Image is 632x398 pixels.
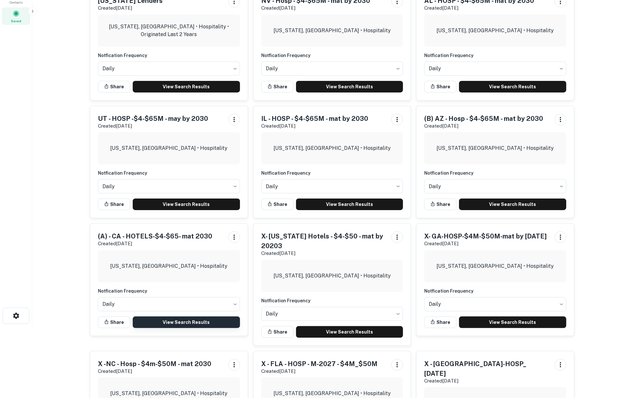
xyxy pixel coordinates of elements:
div: Without label [98,177,240,195]
a: View Search Results [459,199,566,210]
h6: Notfication Frequency [261,297,403,304]
p: Created [DATE] [424,377,550,385]
p: [US_STATE], [GEOGRAPHIC_DATA] • Hospitality [273,390,391,397]
p: Created [DATE] [424,122,543,130]
p: Created [DATE] [261,249,387,257]
button: Share [261,199,293,210]
button: Share [261,81,293,92]
div: Without label [424,60,566,78]
h5: X - FLA - HOSP - M-2027 - $4M_$50M [261,359,378,369]
div: Without label [261,177,403,195]
p: [US_STATE], [GEOGRAPHIC_DATA] • Hospitality [273,272,391,280]
p: [US_STATE], [GEOGRAPHIC_DATA] • Hospitality [110,262,227,270]
a: View Search Results [296,199,403,210]
h6: Notfication Frequency [424,52,566,59]
button: Share [261,326,293,338]
p: Created [DATE] [98,4,163,12]
h5: X -NC - Hosp - $4m-$50M - mat 2030 [98,359,211,369]
a: View Search Results [133,81,240,92]
h5: UT - HOSP -$4-$65M - may by 2030 [98,114,208,123]
p: [US_STATE], [GEOGRAPHIC_DATA] • Hospitality [110,390,227,397]
a: View Search Results [296,326,403,338]
h6: Notfication Frequency [98,287,240,295]
p: Created [DATE] [98,240,212,248]
a: Saved [2,7,30,25]
h6: Notfication Frequency [98,52,240,59]
h5: X- GA-HOSP-$4M-$50M-mat by [DATE] [424,231,547,241]
span: Saved [11,18,21,24]
p: [US_STATE], [GEOGRAPHIC_DATA] • Hospitality [437,27,554,34]
a: View Search Results [459,81,566,92]
p: Created [DATE] [424,4,534,12]
div: Without label [261,305,403,323]
a: View Search Results [459,316,566,328]
h5: X - [GEOGRAPHIC_DATA]-HOSP_ [DATE] [424,359,550,378]
p: Created [DATE] [261,122,368,130]
button: Share [424,199,456,210]
a: View Search Results [133,316,240,328]
p: Created [DATE] [261,367,378,375]
p: Created [DATE] [424,240,547,248]
p: Created [DATE] [98,122,208,130]
h6: Notfication Frequency [98,170,240,177]
h5: (B) AZ - Hosp - $4-$65M - mat by 2030 [424,114,543,123]
h5: (A) - CA - HOTELS-$4-$65- mat 2030 [98,231,212,241]
p: [US_STATE], [GEOGRAPHIC_DATA] • Hospitality [437,262,554,270]
button: Share [98,81,130,92]
h5: IL - HOSP - $4-$65M - mat by 2030 [261,114,368,123]
h6: Notfication Frequency [424,170,566,177]
p: [US_STATE], [GEOGRAPHIC_DATA] • Hospitality [110,144,227,152]
iframe: Chat Widget [600,346,632,377]
p: [US_STATE], [GEOGRAPHIC_DATA] • Hospitality [437,144,554,152]
button: Share [98,316,130,328]
button: Share [424,81,456,92]
button: Share [424,316,456,328]
h6: Notfication Frequency [261,170,403,177]
p: [US_STATE], [GEOGRAPHIC_DATA] • Hospitality [273,144,391,152]
div: Without label [98,295,240,313]
div: Without label [98,60,240,78]
div: Without label [261,60,403,78]
div: Without label [424,295,566,313]
a: View Search Results [296,81,403,92]
p: Created [DATE] [98,367,211,375]
h6: Notfication Frequency [261,52,403,59]
h6: Notfication Frequency [424,287,566,295]
div: Without label [424,177,566,195]
p: Created [DATE] [261,4,370,12]
p: [US_STATE], [GEOGRAPHIC_DATA] • Hospitality • Originated Last 2 Years [103,23,235,38]
h5: X- [US_STATE] Hotels - $4-$50 - mat by 20203 [261,231,387,251]
p: [US_STATE], [GEOGRAPHIC_DATA] • Hospitality [273,27,391,34]
button: Share [98,199,130,210]
a: View Search Results [133,199,240,210]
